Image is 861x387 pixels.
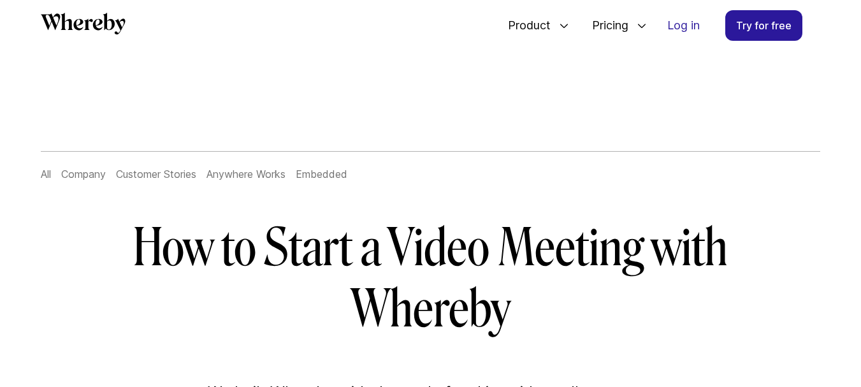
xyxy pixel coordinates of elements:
a: Company [61,168,106,180]
a: Embedded [296,168,347,180]
span: Product [495,4,554,47]
svg: Whereby [41,13,126,34]
a: Anywhere Works [206,168,286,180]
a: Customer Stories [116,168,196,180]
a: Log in [657,11,710,40]
h1: How to Start a Video Meeting with Whereby [64,217,798,340]
a: Whereby [41,13,126,39]
a: Try for free [725,10,802,41]
span: Pricing [579,4,632,47]
a: All [41,168,51,180]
